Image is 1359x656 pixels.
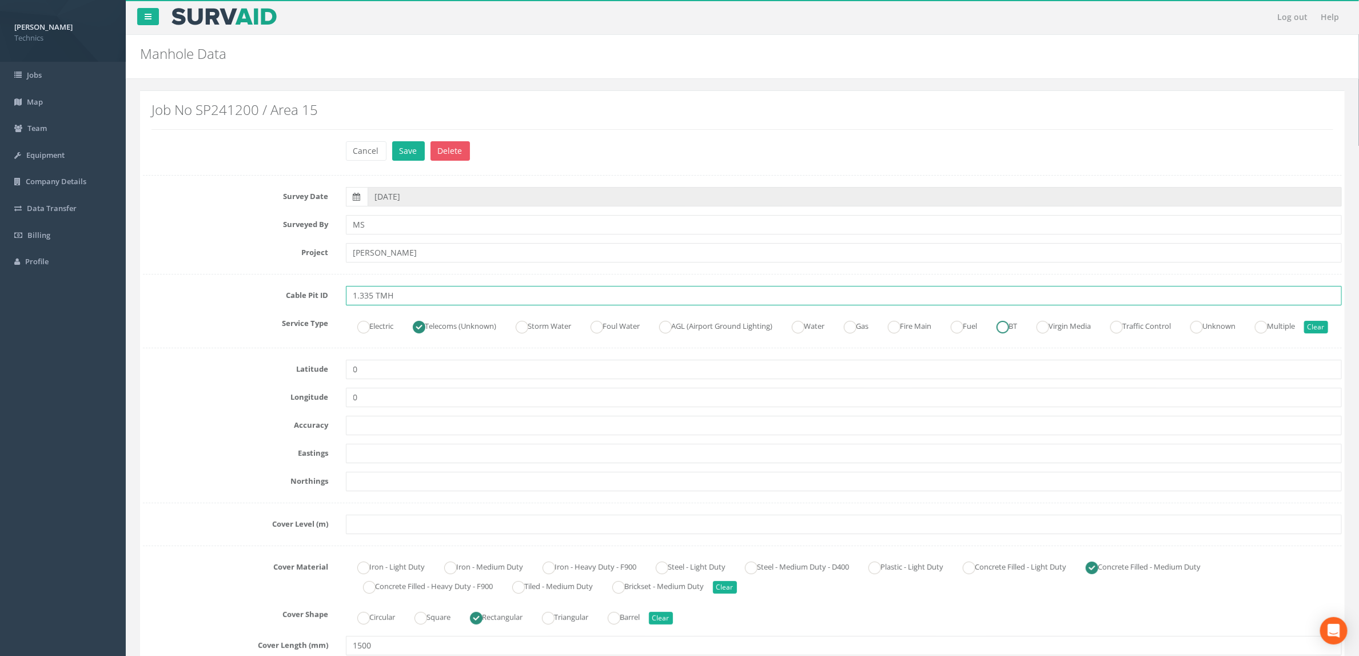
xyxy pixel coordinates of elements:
div: Open Intercom Messenger [1320,617,1348,645]
label: Fuel [939,317,978,333]
label: Iron - Light Duty [346,558,425,574]
label: Water [780,317,825,333]
label: Cable Pit ID [134,286,337,301]
label: Iron - Heavy Duty - F900 [531,558,637,574]
strong: [PERSON_NAME] [14,22,73,32]
label: Unknown [1179,317,1236,333]
span: Team [27,123,47,133]
label: Electric [346,317,394,333]
label: Eastings [134,444,337,459]
label: Foul Water [579,317,640,333]
label: Northings [134,472,337,487]
label: Brickset - Medium Duty [601,577,704,594]
h2: Manhole Data [140,46,1141,61]
label: Storm Water [504,317,572,333]
label: BT [985,317,1018,333]
label: Virgin Media [1025,317,1091,333]
label: Cover Material [134,558,337,572]
label: Triangular [531,608,589,625]
label: Multiple [1244,317,1296,333]
label: Iron - Medium Duty [433,558,524,574]
span: Map [27,97,43,107]
button: Delete [431,141,470,161]
label: Steel - Medium Duty - D400 [734,558,850,574]
label: Project [134,243,337,258]
label: Plastic - Light Duty [857,558,944,574]
label: Barrel [596,608,640,625]
label: Fire Main [876,317,932,333]
label: Square [403,608,451,625]
label: Steel - Light Duty [644,558,726,574]
a: [PERSON_NAME] Technics [14,19,111,43]
label: Cover Shape [134,605,337,620]
label: AGL (Airport Ground Lighting) [648,317,773,333]
label: Survey Date [134,187,337,202]
button: Cancel [346,141,386,161]
label: Surveyed By [134,215,337,230]
label: Circular [346,608,396,625]
label: Concrete Filled - Light Duty [951,558,1067,574]
button: Clear [713,581,737,594]
label: Telecoms (Unknown) [401,317,497,333]
span: Technics [14,33,111,43]
label: Gas [832,317,869,333]
label: Cover Level (m) [134,515,337,530]
span: Data Transfer [27,203,77,213]
button: Clear [1304,321,1328,333]
span: Jobs [27,70,42,80]
label: Traffic Control [1099,317,1171,333]
span: Profile [25,256,49,267]
label: Tiled - Medium Duty [501,577,593,594]
span: Company Details [26,176,86,186]
label: Longitude [134,388,337,403]
label: Concrete Filled - Heavy Duty - F900 [352,577,493,594]
button: Save [392,141,425,161]
label: Latitude [134,360,337,375]
span: Billing [27,230,50,240]
label: Cover Length (mm) [134,636,337,651]
span: Equipment [26,150,65,160]
label: Accuracy [134,416,337,431]
label: Rectangular [459,608,523,625]
button: Clear [649,612,673,625]
label: Concrete Filled - Medium Duty [1074,558,1201,574]
h2: Job No SP241200 / Area 15 [152,102,1333,117]
label: Service Type [134,314,337,329]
